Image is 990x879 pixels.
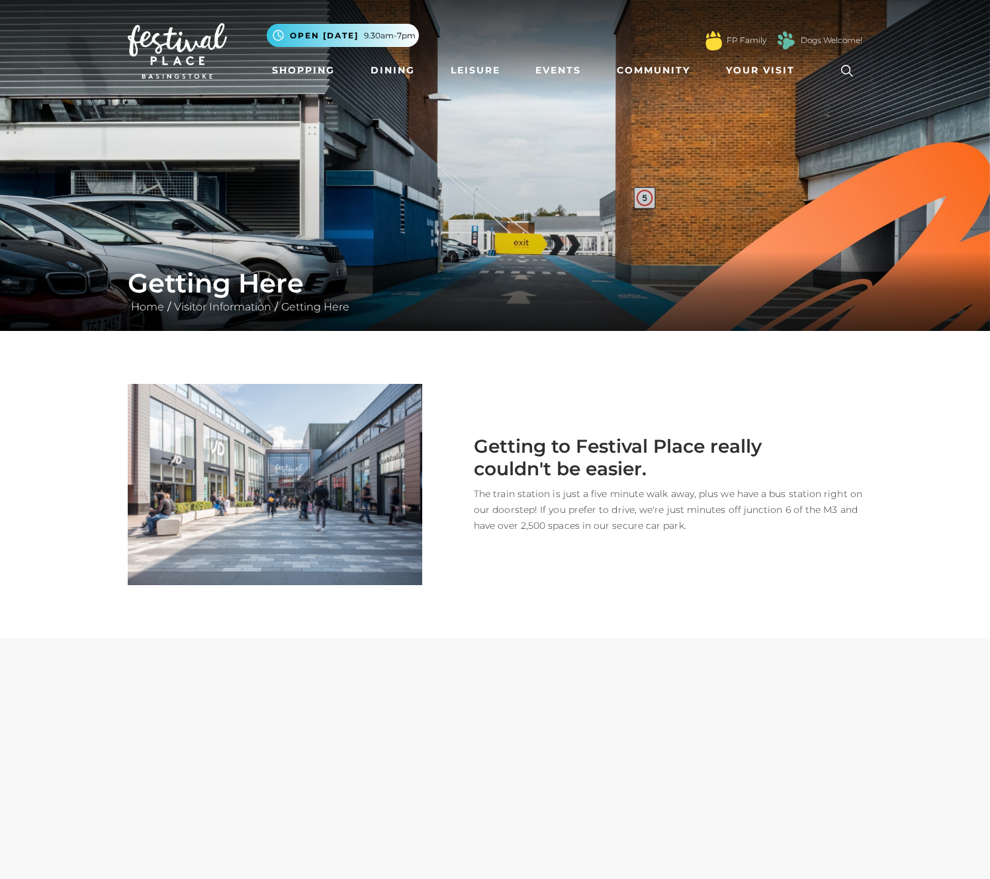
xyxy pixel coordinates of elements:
h2: Getting to Festival Place really couldn't be easier. [442,436,773,480]
h1: Getting Here [128,267,862,299]
a: FP Family [727,34,766,46]
a: Visitor Information [171,301,275,313]
a: Dogs Welcome! [801,34,862,46]
a: Events [530,58,586,83]
a: Dining [365,58,420,83]
span: 9.30am-7pm [364,30,416,42]
a: Your Visit [721,58,807,83]
div: / / [118,267,872,315]
p: The train station is just a five minute walk away, plus we have a bus station right on our doorst... [442,486,862,533]
a: Getting Here [278,301,353,313]
button: Open [DATE] 9.30am-7pm [267,24,419,47]
a: Shopping [267,58,340,83]
img: Festival Place Logo [128,23,227,79]
a: Leisure [445,58,506,83]
span: Open [DATE] [290,30,359,42]
a: Home [128,301,167,313]
a: Community [611,58,696,83]
span: Your Visit [726,64,795,77]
